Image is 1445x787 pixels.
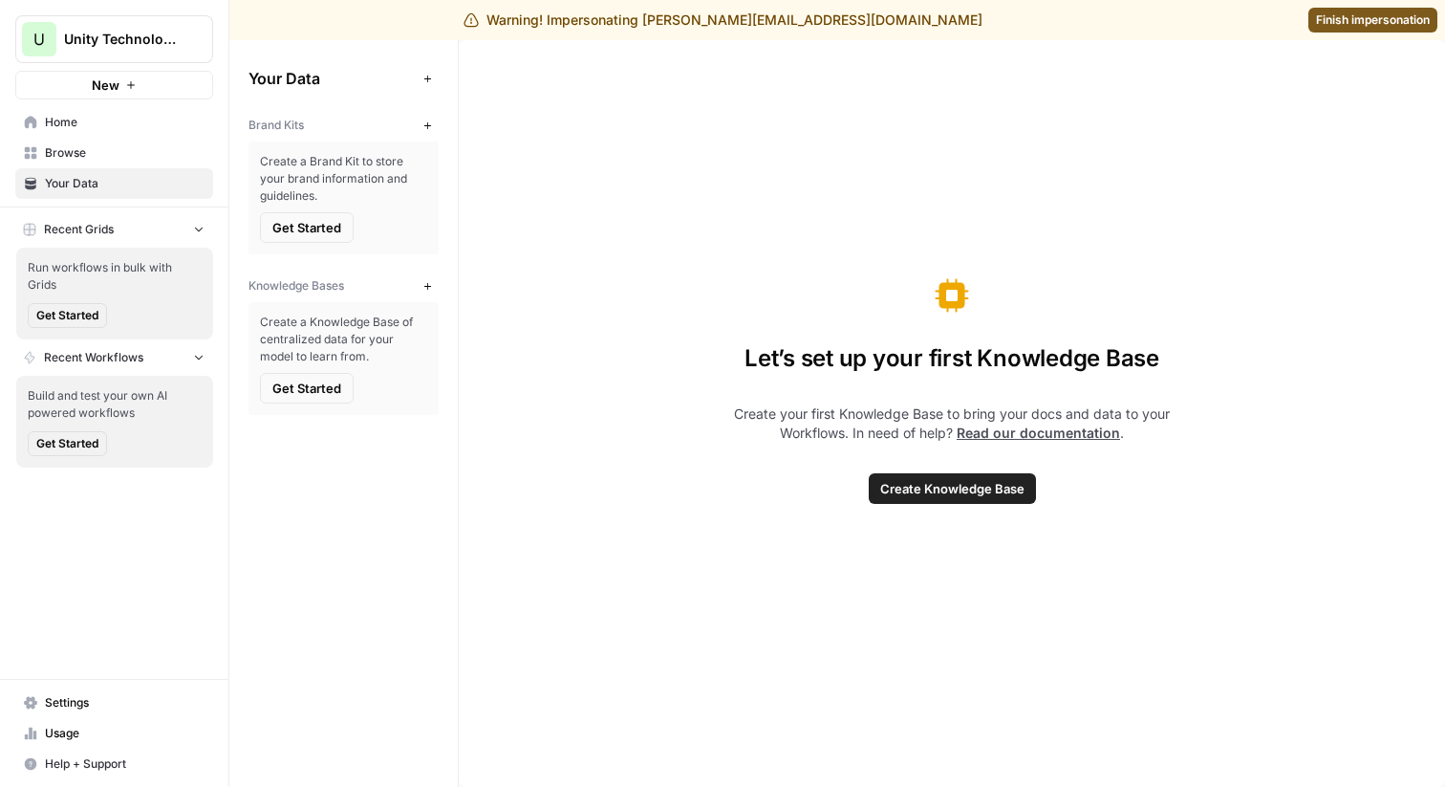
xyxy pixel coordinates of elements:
[260,314,427,365] span: Create a Knowledge Base of centralized data for your model to learn from.
[260,212,354,243] button: Get Started
[15,688,213,718] a: Settings
[15,749,213,779] button: Help + Support
[15,215,213,244] button: Recent Grids
[248,117,304,134] span: Brand Kits
[957,425,1120,441] a: Read our documentation
[92,76,119,95] span: New
[15,343,213,372] button: Recent Workflows
[15,168,213,199] a: Your Data
[28,259,202,294] span: Run workflows in bulk with Grids
[28,431,107,456] button: Get Started
[64,30,180,49] span: Unity Technologies
[44,221,114,238] span: Recent Grids
[15,107,213,138] a: Home
[869,473,1036,504] button: Create Knowledge Base
[45,694,205,711] span: Settings
[248,277,344,295] span: Knowledge Bases
[272,379,341,398] span: Get Started
[28,387,202,422] span: Build and test your own AI powered workflows
[260,153,427,205] span: Create a Brand Kit to store your brand information and guidelines.
[15,718,213,749] a: Usage
[464,11,982,30] div: Warning! Impersonating [PERSON_NAME][EMAIL_ADDRESS][DOMAIN_NAME]
[15,71,213,99] button: New
[45,175,205,192] span: Your Data
[45,114,205,131] span: Home
[707,404,1197,443] span: Create your first Knowledge Base to bring your docs and data to your Workflows. In need of help? .
[28,303,107,328] button: Get Started
[248,67,416,90] span: Your Data
[36,307,98,324] span: Get Started
[44,349,143,366] span: Recent Workflows
[15,15,213,63] button: Workspace: Unity Technologies
[45,725,205,742] span: Usage
[272,218,341,237] span: Get Started
[1308,8,1437,33] a: Finish impersonation
[15,138,213,168] a: Browse
[36,435,98,452] span: Get Started
[45,755,205,773] span: Help + Support
[45,144,205,162] span: Browse
[260,373,354,404] button: Get Started
[744,343,1159,374] span: Let’s set up your first Knowledge Base
[880,479,1024,498] span: Create Knowledge Base
[33,28,45,51] span: U
[1316,11,1430,29] span: Finish impersonation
